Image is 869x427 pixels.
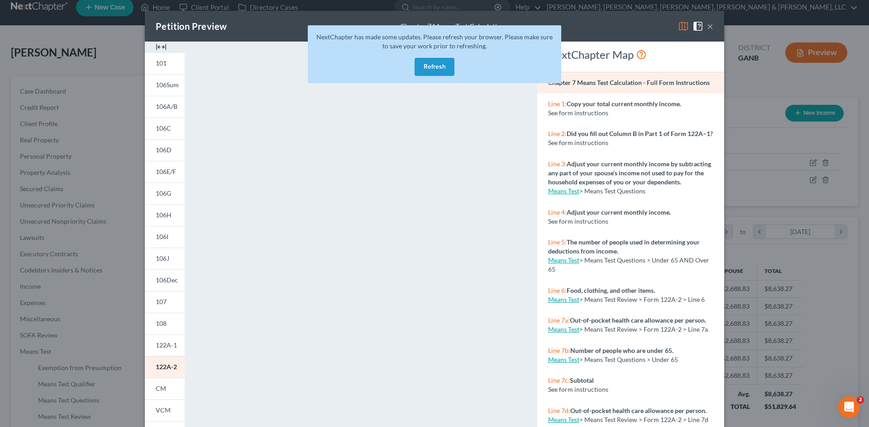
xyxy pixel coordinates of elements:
strong: Adjust your current monthly income. [567,208,671,216]
a: 106G [145,183,185,204]
button: × [707,21,713,32]
strong: Chapter 7 Means Test Calculation - Full Form Instructions [548,79,710,86]
button: Refresh [415,58,454,76]
span: 2 [857,396,864,404]
a: 106D [145,139,185,161]
span: See form instructions [548,217,608,225]
a: 106Sum [145,74,185,96]
span: 106J [156,254,169,262]
span: > Means Test Questions [579,187,645,195]
span: 106G [156,189,171,197]
span: 106Dec [156,276,178,284]
a: Means Test [548,325,579,333]
a: 106C [145,117,185,139]
span: 106Sum [156,81,179,89]
img: expand-e0f6d898513216a626fdd78e52531dac95497ffd26381d4c15ee2fc46db09dca.svg [156,42,167,52]
span: > Means Test Review > Form 122A-2 > Line 7d [579,416,708,423]
span: NextChapter has made some updates. Please refresh your browser. Please make sure to save your wor... [316,33,553,50]
span: 106H [156,211,172,219]
span: Line 7b: [548,347,570,354]
a: 122A-1 [145,334,185,356]
a: Means Test [548,296,579,303]
strong: The number of people used in determining your deductions from income. [548,238,700,255]
span: 106D [156,146,172,154]
strong: Adjust your current monthly income by subtracting any part of your spouse’s income not used to pa... [548,160,711,186]
div: Petition Preview [156,20,227,33]
a: VCM [145,399,185,421]
a: 106J [145,248,185,269]
span: See form instructions [548,139,608,146]
a: Means Test [548,187,579,195]
span: > Means Test Review > Form 122A-2 > Line 6 [579,296,705,303]
span: 106C [156,124,171,132]
span: 106A/B [156,103,177,110]
span: Line 6: [548,286,567,294]
div: Chapter 7 Means Test Calculation [400,21,505,32]
span: > Means Test Questions > Under 65 [579,356,678,363]
img: help-close-5ba153eb36485ed6c1ea00a893f15db1cb9b99d6cae46e1a8edb6c62d00a1a76.svg [692,21,703,32]
iframe: Intercom live chat [838,396,860,418]
strong: Subtotal [570,376,594,384]
a: Means Test [548,256,579,264]
a: 106A/B [145,96,185,117]
span: 122A-2 [156,363,177,371]
a: CM [145,378,185,399]
span: Line 5: [548,238,567,246]
span: 108 [156,319,167,327]
div: NextChapter Map [548,47,713,62]
a: 106Dec [145,269,185,291]
span: Line 3: [548,160,567,168]
strong: Food, clothing, and other items. [567,286,655,294]
strong: Out-of-pocket health care allowance per person. [570,316,706,324]
strong: Out-of-pocket health care allowance per person. [570,407,707,414]
img: map-eea8200ae884c6f1103ae1953ef3d486a96c86aabb227e865a55264e3737af1f.svg [678,21,689,32]
span: See form instructions [548,109,608,117]
span: 122A-1 [156,341,177,349]
span: 101 [156,59,167,67]
span: VCM [156,406,171,414]
strong: Did you fill out Column B in Part 1 of Form 122A–1? [567,130,713,137]
strong: Copy your total current monthly income. [567,100,681,108]
span: See form instructions [548,385,608,393]
span: 106E/F [156,168,176,175]
span: Line 2: [548,130,567,137]
a: 107 [145,291,185,313]
a: 106H [145,204,185,226]
a: 108 [145,313,185,334]
a: 101 [145,52,185,74]
span: Line 7d: [548,407,570,414]
a: 106I [145,226,185,248]
span: > Means Test Review > Form 122A-2 > Line 7a [579,325,708,333]
a: 106E/F [145,161,185,183]
span: Line 7a: [548,316,570,324]
span: 107 [156,298,167,305]
a: Means Test [548,356,579,363]
strong: Number of people who are under 65. [570,347,673,354]
span: Line 1: [548,100,567,108]
span: 106I [156,233,168,240]
a: Means Test [548,416,579,423]
a: 122A-2 [145,356,185,378]
span: Line 4: [548,208,567,216]
span: > Means Test Questions > Under 65 AND Over 65 [548,256,709,273]
span: Line 7c: [548,376,570,384]
span: CM [156,385,166,392]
